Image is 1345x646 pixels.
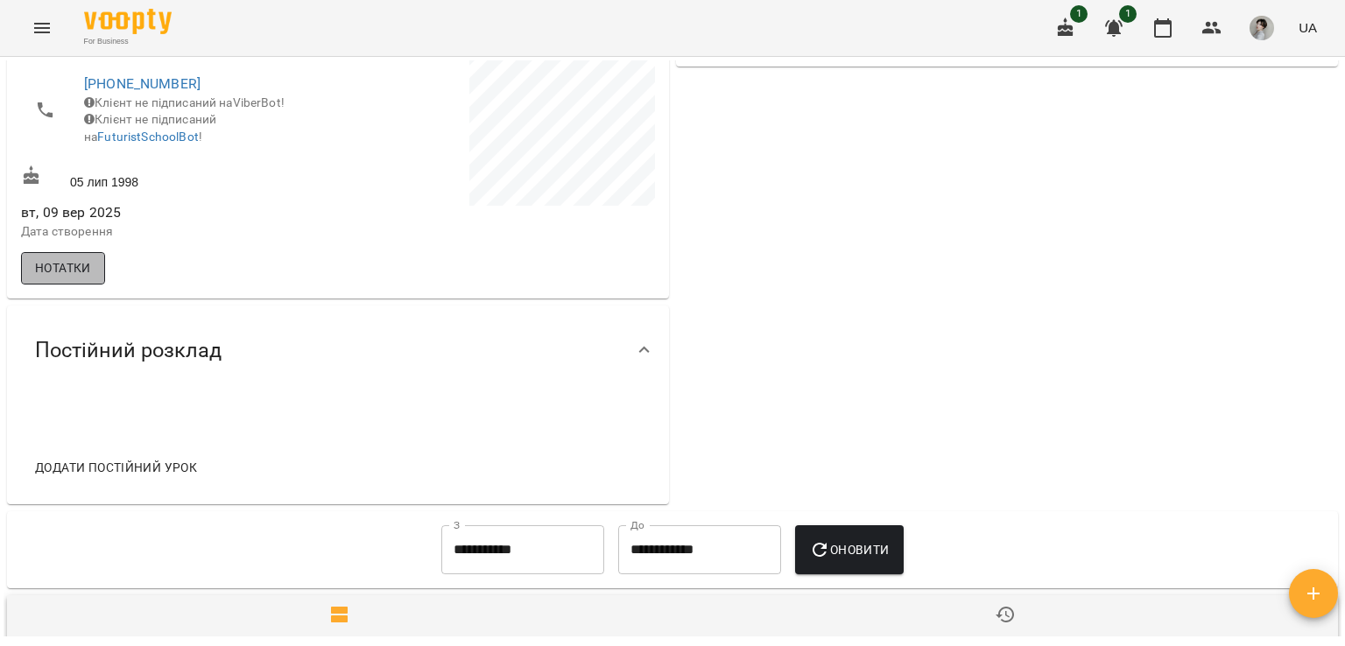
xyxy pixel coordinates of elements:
[21,7,63,49] button: Menu
[84,9,172,34] img: Voopty Logo
[21,252,105,284] button: Нотатки
[35,337,222,364] span: Постійний розклад
[21,202,334,223] span: вт, 09 вер 2025
[84,112,216,144] span: Клієнт не підписаний на !
[84,75,201,92] a: [PHONE_NUMBER]
[809,539,889,560] span: Оновити
[1070,5,1088,23] span: 1
[35,457,197,478] span: Додати постійний урок
[1119,5,1137,23] span: 1
[35,257,91,278] span: Нотатки
[84,95,285,109] span: Клієнт не підписаний на ViberBot!
[795,525,903,574] button: Оновити
[1299,18,1317,37] span: UA
[7,305,669,396] div: Постійний розклад
[84,36,172,47] span: For Business
[97,130,199,144] a: FuturistSchoolBot
[28,452,204,483] button: Додати постійний урок
[1292,11,1324,44] button: UA
[1250,16,1274,40] img: 7bb04a996efd70e8edfe3a709af05c4b.jpg
[21,223,334,241] p: Дата створення
[18,162,338,194] div: 05 лип 1998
